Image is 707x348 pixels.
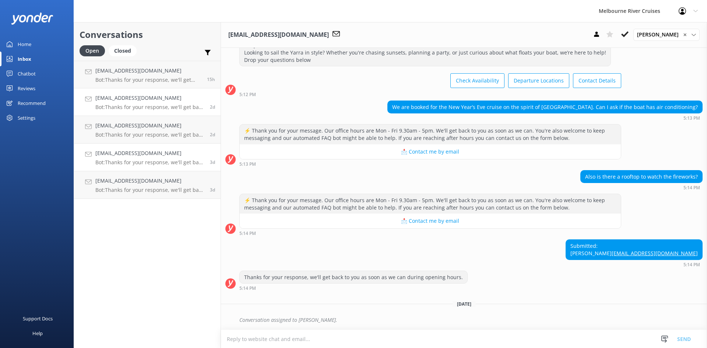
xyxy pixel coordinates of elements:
[95,131,204,138] p: Bot: Thanks for your response, we'll get back to you as soon as we can during opening hours.
[240,271,467,284] div: Thanks for your response, we'll get back to you as soon as we can during opening hours.
[580,185,703,190] div: Sep 12 2025 05:14pm (UTC +10:00) Australia/Sydney
[18,81,35,96] div: Reviews
[239,162,256,166] strong: 5:13 PM
[109,46,140,55] a: Closed
[453,301,476,307] span: [DATE]
[18,66,36,81] div: Chatbot
[240,214,621,228] button: 📩 Contact me by email
[566,240,702,259] div: Submitted: [PERSON_NAME]
[210,187,215,193] span: Sep 11 2025 06:24pm (UTC +10:00) Australia/Sydney
[239,231,256,236] strong: 5:14 PM
[95,104,204,110] p: Bot: Thanks for your response, we'll get back to you as soon as we can during opening hours.
[95,177,204,185] h4: [EMAIL_ADDRESS][DOMAIN_NAME]
[95,77,201,83] p: Bot: Thanks for your response, we'll get back to you as soon as we can during opening hours.
[74,116,221,144] a: [EMAIL_ADDRESS][DOMAIN_NAME]Bot:Thanks for your response, we'll get back to you as soon as we can...
[388,101,702,113] div: We are booked for the New Year’s Eve cruise on the spirit of [GEOGRAPHIC_DATA]. Can I ask if the ...
[240,39,611,66] div: Ahoy there! Welcome Aboard! Looking to sail the Yarra in style? Whether you're chasing sunsets, p...
[80,45,105,56] div: Open
[581,171,702,183] div: Also is there a rooftop to watch the fireworks?
[11,13,53,25] img: yonder-white-logo.png
[95,159,204,166] p: Bot: Thanks for your response, we'll get back to you as soon as we can during opening hours.
[683,31,687,38] span: ✕
[566,262,703,267] div: Sep 12 2025 05:14pm (UTC +10:00) Australia/Sydney
[74,144,221,171] a: [EMAIL_ADDRESS][DOMAIN_NAME]Bot:Thanks for your response, we'll get back to you as soon as we can...
[74,171,221,199] a: [EMAIL_ADDRESS][DOMAIN_NAME]Bot:Thanks for your response, we'll get back to you as soon as we can...
[239,314,703,326] div: Conversation assigned to [PERSON_NAME].
[228,30,329,40] h3: [EMAIL_ADDRESS][DOMAIN_NAME]
[32,326,43,341] div: Help
[80,28,215,42] h2: Conversations
[95,187,204,193] p: Bot: Thanks for your response, we'll get back to you as soon as we can during opening hours.
[210,104,215,110] span: Sep 12 2025 05:14pm (UTC +10:00) Australia/Sydney
[95,122,204,130] h4: [EMAIL_ADDRESS][DOMAIN_NAME]
[80,46,109,55] a: Open
[18,110,35,125] div: Settings
[683,186,700,190] strong: 5:14 PM
[239,231,621,236] div: Sep 12 2025 05:14pm (UTC +10:00) Australia/Sydney
[239,92,256,97] strong: 5:12 PM
[74,88,221,116] a: [EMAIL_ADDRESS][DOMAIN_NAME]Bot:Thanks for your response, we'll get back to you as soon as we can...
[210,159,215,165] span: Sep 12 2025 11:57am (UTC +10:00) Australia/Sydney
[95,94,204,102] h4: [EMAIL_ADDRESS][DOMAIN_NAME]
[239,92,621,97] div: Sep 12 2025 05:12pm (UTC +10:00) Australia/Sydney
[18,52,31,66] div: Inbox
[240,124,621,144] div: ⚡ Thank you for your message. Our office hours are Mon - Fri 9.30am - 5pm. We'll get back to you ...
[240,194,621,214] div: ⚡ Thank you for your message. Our office hours are Mon - Fri 9.30am - 5pm. We'll get back to you ...
[683,116,700,120] strong: 5:13 PM
[239,161,621,166] div: Sep 12 2025 05:13pm (UTC +10:00) Australia/Sydney
[18,37,31,52] div: Home
[637,31,683,39] span: [PERSON_NAME]
[573,73,621,88] button: Contact Details
[18,96,46,110] div: Recommend
[23,311,53,326] div: Support Docs
[508,73,569,88] button: Departure Locations
[74,61,221,88] a: [EMAIL_ADDRESS][DOMAIN_NAME]Bot:Thanks for your response, we'll get back to you as soon as we can...
[225,314,703,326] div: 2025-09-14T23:28:53.006
[109,45,137,56] div: Closed
[683,263,700,267] strong: 5:14 PM
[633,29,700,41] div: Assign User
[239,286,256,291] strong: 5:14 PM
[210,131,215,138] span: Sep 12 2025 04:37pm (UTC +10:00) Australia/Sydney
[450,73,504,88] button: Check Availability
[95,149,204,157] h4: [EMAIL_ADDRESS][DOMAIN_NAME]
[612,250,698,257] a: [EMAIL_ADDRESS][DOMAIN_NAME]
[207,76,215,82] span: Sep 15 2025 12:47am (UTC +10:00) Australia/Sydney
[387,115,703,120] div: Sep 12 2025 05:13pm (UTC +10:00) Australia/Sydney
[95,67,201,75] h4: [EMAIL_ADDRESS][DOMAIN_NAME]
[240,144,621,159] button: 📩 Contact me by email
[239,285,468,291] div: Sep 12 2025 05:14pm (UTC +10:00) Australia/Sydney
